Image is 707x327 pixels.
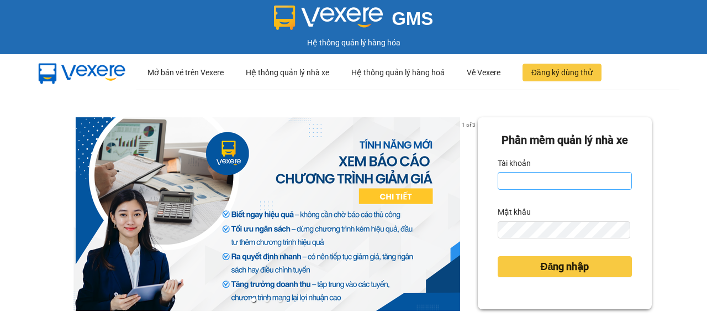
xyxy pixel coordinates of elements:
[147,55,224,90] div: Mở bán vé trên Vexere
[458,117,478,132] p: 1 of 3
[498,203,531,221] label: Mật khẩu
[55,117,71,311] button: previous slide / item
[498,172,632,190] input: Tài khoản
[3,37,704,49] div: Hệ thống quản lý hàng hóa
[278,298,282,302] li: slide item 3
[265,298,269,302] li: slide item 2
[540,259,589,274] span: Đăng nhập
[467,55,500,90] div: Về Vexere
[523,64,602,81] button: Đăng ký dùng thử
[274,17,434,25] a: GMS
[498,132,632,149] div: Phần mềm quản lý nhà xe
[351,55,445,90] div: Hệ thống quản lý hàng hoá
[246,55,329,90] div: Hệ thống quản lý nhà xe
[274,6,383,30] img: logo 2
[462,117,478,311] button: next slide / item
[498,221,630,239] input: Mật khẩu
[531,66,593,79] span: Đăng ký dùng thử
[251,298,256,302] li: slide item 1
[392,8,433,29] span: GMS
[28,55,136,91] img: mbUUG5Q.png
[498,256,632,277] button: Đăng nhập
[498,154,531,172] label: Tài khoản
